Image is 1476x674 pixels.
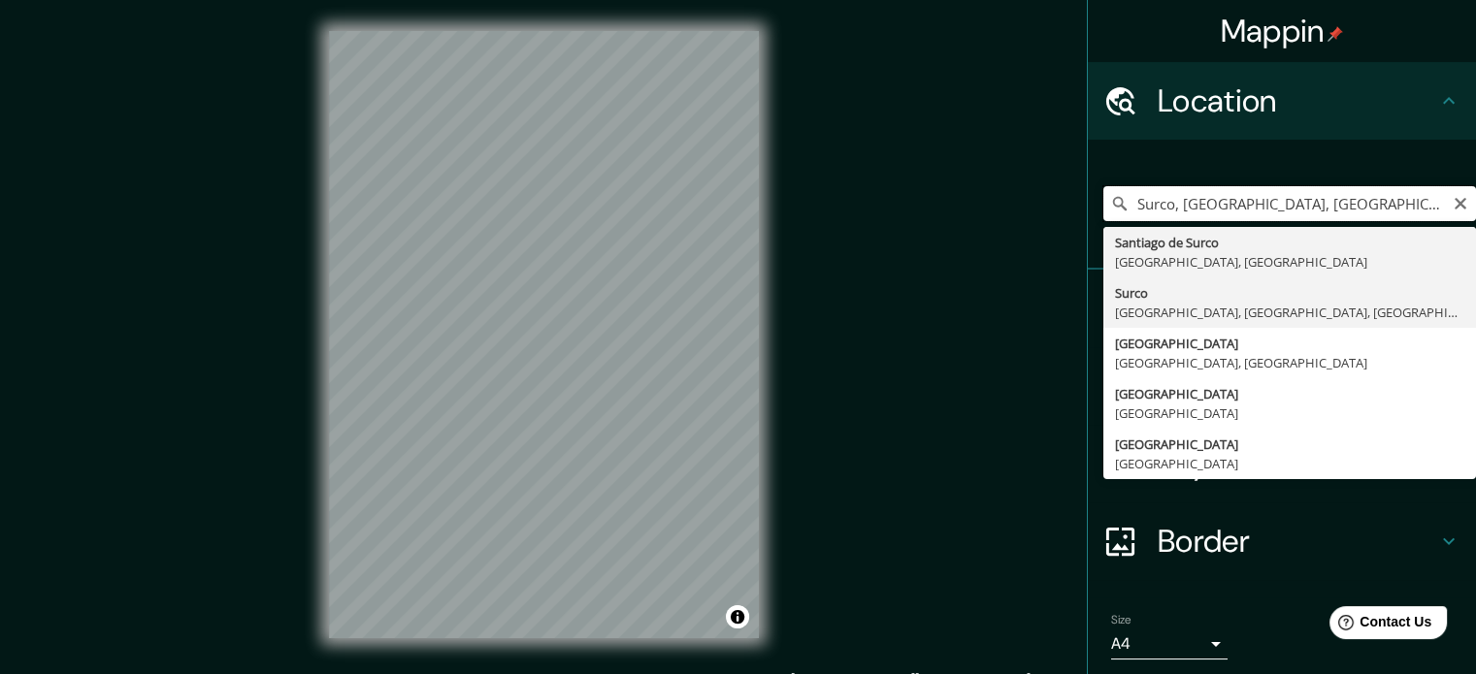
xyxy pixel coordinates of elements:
div: Pins [1088,270,1476,347]
h4: Layout [1158,444,1437,483]
img: pin-icon.png [1328,26,1343,42]
div: Location [1088,62,1476,140]
div: [GEOGRAPHIC_DATA] [1115,403,1464,423]
div: [GEOGRAPHIC_DATA], [GEOGRAPHIC_DATA] [1115,353,1464,372]
div: Border [1088,502,1476,580]
iframe: Help widget launcher [1303,598,1455,653]
div: Layout [1088,425,1476,502]
button: Toggle attribution [726,605,749,628]
div: [GEOGRAPHIC_DATA] [1115,454,1464,473]
div: A4 [1111,628,1228,659]
h4: Mappin [1221,12,1344,50]
div: [GEOGRAPHIC_DATA] [1115,434,1464,454]
h4: Border [1158,522,1437,561]
div: [GEOGRAPHIC_DATA] [1115,334,1464,353]
label: Size [1111,612,1132,628]
button: Clear [1453,193,1468,211]
div: [GEOGRAPHIC_DATA] [1115,384,1464,403]
div: [GEOGRAPHIC_DATA], [GEOGRAPHIC_DATA], [GEOGRAPHIC_DATA] [1115,303,1464,322]
div: [GEOGRAPHIC_DATA], [GEOGRAPHIC_DATA] [1115,252,1464,272]
canvas: Map [329,31,759,638]
input: Pick your city or area [1103,186,1476,221]
h4: Location [1158,81,1437,120]
div: Santiago de Surco [1115,233,1464,252]
div: Surco [1115,283,1464,303]
div: Style [1088,347,1476,425]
